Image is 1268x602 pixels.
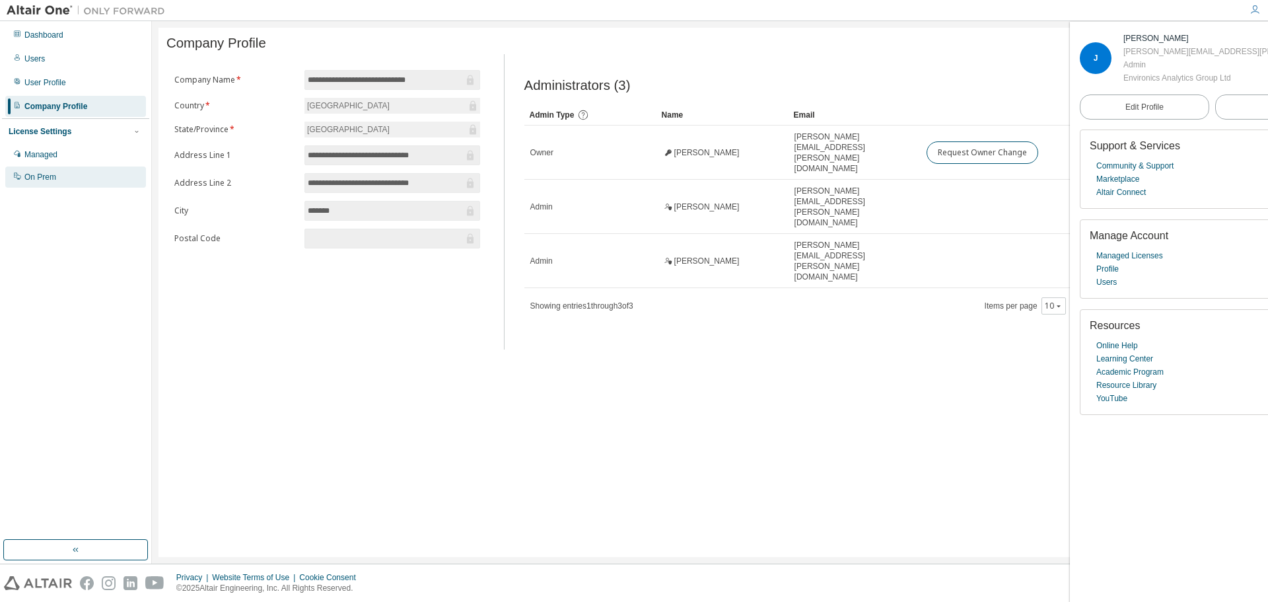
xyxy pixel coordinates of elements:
a: Academic Program [1096,365,1164,379]
span: Company Profile [166,36,266,51]
div: Website Terms of Use [212,572,299,583]
div: Name [662,104,783,126]
a: Managed Licenses [1096,249,1163,262]
span: Support & Services [1090,140,1180,151]
span: Edit Profile [1125,102,1164,112]
a: Online Help [1096,339,1138,352]
label: Country [174,100,297,111]
a: Profile [1096,262,1119,276]
span: [PERSON_NAME][EMAIL_ADDRESS][PERSON_NAME][DOMAIN_NAME] [794,186,915,228]
label: Address Line 1 [174,150,297,161]
span: [PERSON_NAME] [674,256,740,266]
a: Resource Library [1096,379,1156,392]
img: facebook.svg [80,576,94,590]
div: [GEOGRAPHIC_DATA] [305,98,392,113]
span: Admin Type [530,110,575,120]
label: State/Province [174,124,297,135]
div: Company Profile [24,101,87,112]
div: Users [24,54,45,64]
span: Showing entries 1 through 3 of 3 [530,301,633,311]
span: Administrators (3) [524,78,631,93]
button: Request Owner Change [927,141,1038,164]
span: Items per page [985,297,1066,315]
div: Dashboard [24,30,63,40]
a: Learning Center [1096,352,1153,365]
span: Owner [530,147,553,158]
div: Cookie Consent [299,572,363,583]
div: Privacy [176,572,212,583]
label: Address Line 2 [174,178,297,188]
button: 10 [1045,301,1063,311]
p: © 2025 Altair Engineering, Inc. All Rights Reserved. [176,583,364,594]
a: YouTube [1096,392,1127,405]
a: Marketplace [1096,172,1139,186]
div: [GEOGRAPHIC_DATA] [305,122,392,137]
span: Admin [530,256,553,266]
span: [PERSON_NAME] [674,202,740,212]
div: License Settings [9,126,71,137]
img: linkedin.svg [123,576,137,590]
div: On Prem [24,172,56,182]
img: altair_logo.svg [4,576,72,590]
a: Community & Support [1096,159,1174,172]
span: [PERSON_NAME][EMAIL_ADDRESS][PERSON_NAME][DOMAIN_NAME] [794,132,915,174]
label: Company Name [174,75,297,85]
span: Manage Account [1090,230,1168,241]
a: Edit Profile [1080,94,1209,120]
img: instagram.svg [102,576,116,590]
a: Users [1096,276,1117,289]
img: Altair One [7,4,172,17]
img: youtube.svg [145,576,164,590]
span: Resources [1090,320,1140,331]
label: City [174,206,297,216]
label: Postal Code [174,233,297,244]
span: Admin [530,202,553,212]
div: [GEOGRAPHIC_DATA] [304,98,480,114]
div: [GEOGRAPHIC_DATA] [304,122,480,137]
div: Email [794,104,915,126]
span: [PERSON_NAME][EMAIL_ADDRESS][PERSON_NAME][DOMAIN_NAME] [794,240,915,282]
span: [PERSON_NAME] [674,147,740,158]
a: Altair Connect [1096,186,1146,199]
span: J [1094,54,1098,63]
div: Managed [24,149,57,160]
div: User Profile [24,77,66,88]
